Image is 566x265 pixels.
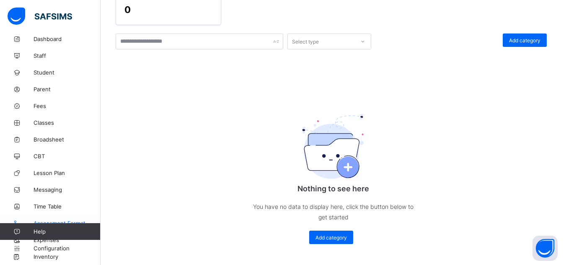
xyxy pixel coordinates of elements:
span: Add category [315,234,347,241]
span: CBT [34,153,101,160]
span: Fees [34,103,101,109]
span: Help [34,228,100,235]
span: 0 [124,4,212,15]
span: Dashboard [34,36,101,42]
span: Lesson Plan [34,170,101,176]
button: Open asap [532,236,558,261]
span: Parent [34,86,101,93]
div: Select type [292,33,319,49]
p: Nothing to see here [250,184,417,193]
p: You have no data to display here, click the button below to get started [250,201,417,222]
span: Messaging [34,186,101,193]
span: Inventory [34,253,101,260]
span: Time Table [34,203,101,210]
img: folderEmpty.bebdf44f5ef50761fb8716d47b4ccb7a.svg [302,114,365,179]
span: Broadsheet [34,136,101,143]
img: safsims [8,8,72,25]
span: Classes [34,119,101,126]
span: Student [34,69,101,76]
div: Nothing to see here [250,91,417,252]
span: Add category [509,37,540,44]
span: Configuration [34,245,100,252]
span: Staff [34,52,101,59]
span: Assessment Format [34,220,101,226]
